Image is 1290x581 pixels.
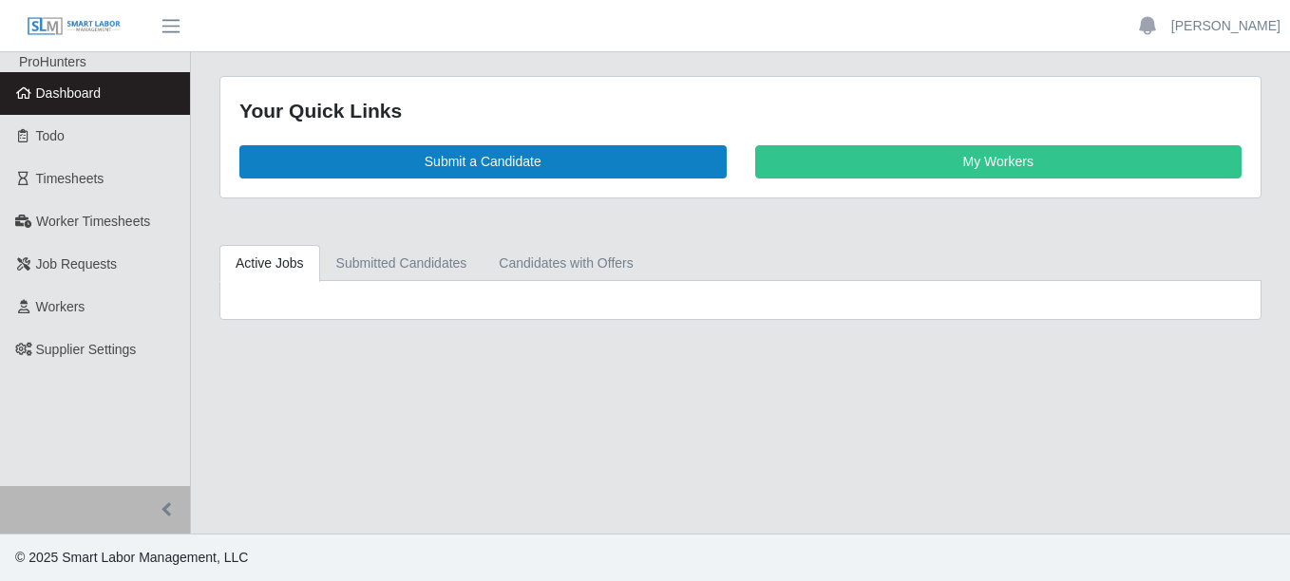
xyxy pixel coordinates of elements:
a: Submit a Candidate [239,145,727,178]
a: Submitted Candidates [320,245,484,282]
a: [PERSON_NAME] [1171,16,1281,36]
span: Worker Timesheets [36,214,150,229]
span: Supplier Settings [36,342,137,357]
a: My Workers [755,145,1243,178]
a: Active Jobs [219,245,320,282]
span: Todo [36,128,65,143]
span: Job Requests [36,256,118,272]
img: SLM Logo [27,16,122,37]
div: Your Quick Links [239,96,1242,126]
span: Workers [36,299,85,314]
span: ProHunters [19,54,86,69]
span: Timesheets [36,171,104,186]
span: Dashboard [36,85,102,101]
a: Candidates with Offers [483,245,649,282]
span: © 2025 Smart Labor Management, LLC [15,550,248,565]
